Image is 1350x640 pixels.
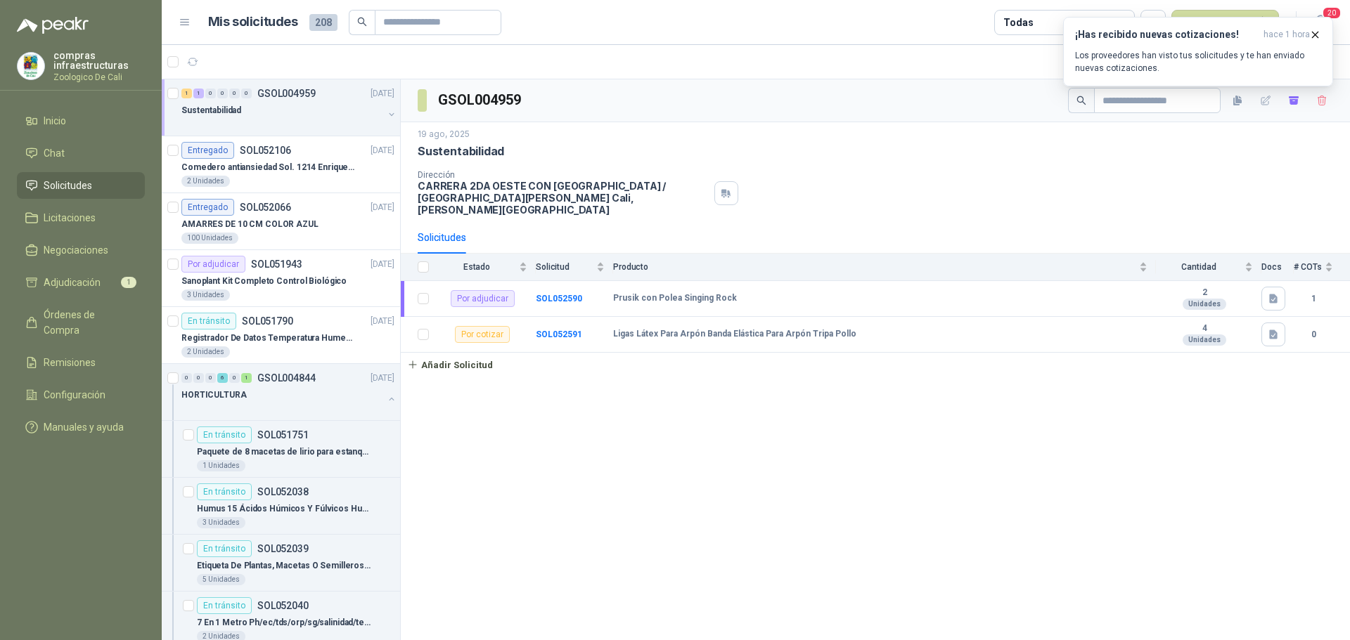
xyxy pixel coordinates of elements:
p: Zoologico De Cali [53,73,145,81]
div: 0 [217,89,228,98]
div: 3 Unidades [197,517,245,528]
span: # COTs [1294,262,1322,272]
a: EntregadoSOL052106[DATE] Comedero antiansiedad Sol. 1214 Enriquecimiento2 Unidades [162,136,400,193]
p: SOL052038 [257,487,309,497]
p: GSOL004959 [257,89,316,98]
span: Órdenes de Compra [44,307,131,338]
b: 4 [1156,323,1253,334]
p: Paquete de 8 macetas de lirio para estanque [197,445,372,459]
a: 0 0 0 6 0 1 GSOL004844[DATE] HORTICULTURA [181,370,397,414]
p: SOL052040 [257,601,309,610]
a: 1 1 0 0 0 0 GSOL004959[DATE] Sustentabilidad [181,85,397,130]
div: En tránsito [197,597,252,614]
th: Docs [1261,254,1294,281]
div: 5 Unidades [197,574,245,585]
span: Manuales y ayuda [44,419,124,435]
th: Solicitud [536,254,613,281]
p: AMARRES DE 10 CM COLOR AZUL [181,218,319,231]
a: En tránsitoSOL051790[DATE] Registrador De Datos Temperatura Humedad Usb 32.000 Registro2 Unidades [162,307,400,364]
div: Unidades [1183,299,1226,310]
b: 2 [1156,287,1253,299]
div: Solicitudes [418,230,466,245]
div: Por cotizar [455,326,510,343]
p: compras infraestructuras [53,51,145,70]
p: SOL052066 [240,202,291,212]
p: [DATE] [371,258,394,271]
a: En tránsitoSOL051751Paquete de 8 macetas de lirio para estanque1 Unidades [162,421,400,478]
a: Órdenes de Compra [17,301,145,344]
div: Todas [1003,15,1033,30]
a: Añadir Solicitud [401,353,1350,377]
div: Unidades [1183,334,1226,346]
a: Negociaciones [17,237,145,263]
p: Comedero antiansiedad Sol. 1214 Enriquecimiento [181,161,356,174]
span: hace 1 hora [1264,29,1310,41]
p: CARRERA 2DA OESTE CON [GEOGRAPHIC_DATA] / [GEOGRAPHIC_DATA][PERSON_NAME] Cali , [PERSON_NAME][GEO... [418,180,709,216]
button: 20 [1308,10,1333,35]
p: 19 ago, 2025 [418,128,470,141]
h3: GSOL004959 [438,89,523,111]
div: En tránsito [197,483,252,500]
b: Prusik con Polea Singing Rock [613,293,737,304]
span: Chat [44,145,65,161]
a: Configuración [17,381,145,408]
div: En tránsito [197,540,252,557]
span: 208 [309,14,337,31]
span: search [1076,96,1086,105]
th: Estado [437,254,536,281]
button: Añadir Solicitud [401,353,499,377]
p: [DATE] [371,144,394,157]
img: Company Logo [18,53,44,79]
th: # COTs [1294,254,1350,281]
b: Ligas Látex Para Arpón Banda Elástica Para Arpón Tripa Pollo [613,329,856,340]
a: SOL052591 [536,329,582,339]
span: Cantidad [1156,262,1242,272]
p: [DATE] [371,372,394,385]
span: Producto [613,262,1136,272]
p: Sustentabilidad [181,104,241,117]
p: SOL051751 [257,430,309,440]
a: Remisiones [17,349,145,376]
a: En tránsitoSOL052039Etiqueta De Plantas, Macetas O Semilleros X50 Unds Plasticas5 Unidades [162,535,400,592]
p: SOL052039 [257,544,309,554]
h3: ¡Has recibido nuevas cotizaciones! [1075,29,1258,41]
div: 0 [229,373,240,383]
div: 0 [193,373,204,383]
div: 0 [229,89,240,98]
p: 7 En 1 Metro Ph/ec/tds/orp/sg/salinidad/temperatura [197,616,372,629]
div: Por adjudicar [451,290,515,307]
img: Logo peakr [17,17,89,34]
a: Inicio [17,107,145,134]
div: 3 Unidades [181,289,230,301]
div: En tránsito [181,313,236,329]
p: HORTICULTURA [181,388,247,402]
span: Configuración [44,387,105,403]
a: Licitaciones [17,204,145,231]
h1: Mis solicitudes [208,12,298,32]
th: Producto [613,254,1156,281]
a: Adjudicación1 [17,269,145,296]
a: SOL052590 [536,294,582,303]
p: SOL051943 [251,259,302,269]
div: Entregado [181,199,234,216]
p: Humus 15 Ácidos Húmicos Y Fúlvicos Humita Campofert - [GEOGRAPHIC_DATA] [197,502,372,516]
span: Adjudicación [44,275,101,290]
b: 1 [1294,292,1333,306]
span: Solicitudes [44,178,92,193]
span: Solicitud [536,262,593,272]
p: [DATE] [371,201,394,214]
div: 6 [217,373,228,383]
span: Licitaciones [44,210,96,226]
button: Nueva solicitud [1171,10,1279,35]
div: Por adjudicar [181,256,245,273]
span: 1 [121,277,136,288]
p: Sanoplant Kit Completo Control Biológico [181,275,347,288]
div: 2 Unidades [181,176,230,187]
p: Dirección [418,170,709,180]
div: 1 [193,89,204,98]
div: En tránsito [197,426,252,443]
a: Manuales y ayuda [17,414,145,440]
a: Por adjudicarSOL051943[DATE] Sanoplant Kit Completo Control Biológico3 Unidades [162,250,400,307]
